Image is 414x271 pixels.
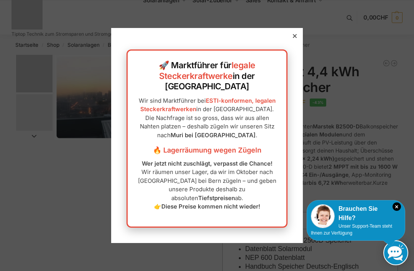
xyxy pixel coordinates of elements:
[135,60,279,92] h2: 🚀 Marktführer für in der [GEOGRAPHIC_DATA]
[140,97,276,113] a: ESTI-konformen, legalen Steckerkraftwerken
[159,60,255,81] a: legale Steckerkraftwerke
[393,202,401,211] i: Schließen
[311,223,392,236] span: Unser Support-Team steht Ihnen zur Verfügung
[135,145,279,155] h3: 🔥 Lagerräumung wegen Zügeln
[311,204,335,228] img: Customer service
[161,203,260,210] strong: Diese Preise kommen nicht wieder!
[198,194,235,202] strong: Tiefstpreisen
[135,159,279,211] p: Wir räumen unser Lager, da wir im Oktober nach [GEOGRAPHIC_DATA] bei Bern zügeln – und geben unse...
[142,160,273,167] strong: Wer jetzt nicht zuschlägt, verpasst die Chance!
[311,204,401,223] div: Brauchen Sie Hilfe?
[171,131,256,139] strong: Muri bei [GEOGRAPHIC_DATA]
[135,97,279,140] p: Wir sind Marktführer bei in der [GEOGRAPHIC_DATA]. Die Nachfrage ist so gross, dass wir aus allen...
